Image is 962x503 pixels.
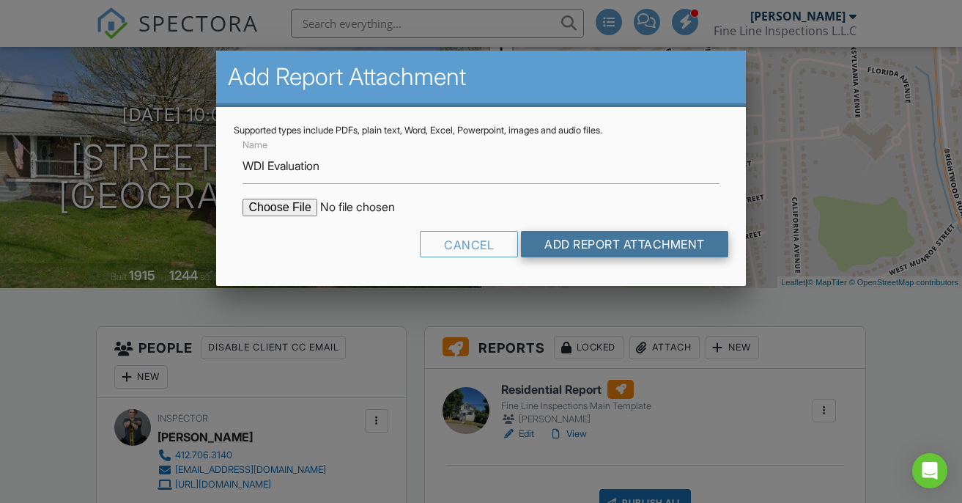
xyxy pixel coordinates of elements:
[234,125,728,136] div: Supported types include PDFs, plain text, Word, Excel, Powerpoint, images and audio files.
[420,231,518,257] div: Cancel
[243,139,267,152] label: Name
[912,453,947,488] div: Open Intercom Messenger
[521,231,728,257] input: Add Report Attachment
[228,62,733,92] h2: Add Report Attachment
